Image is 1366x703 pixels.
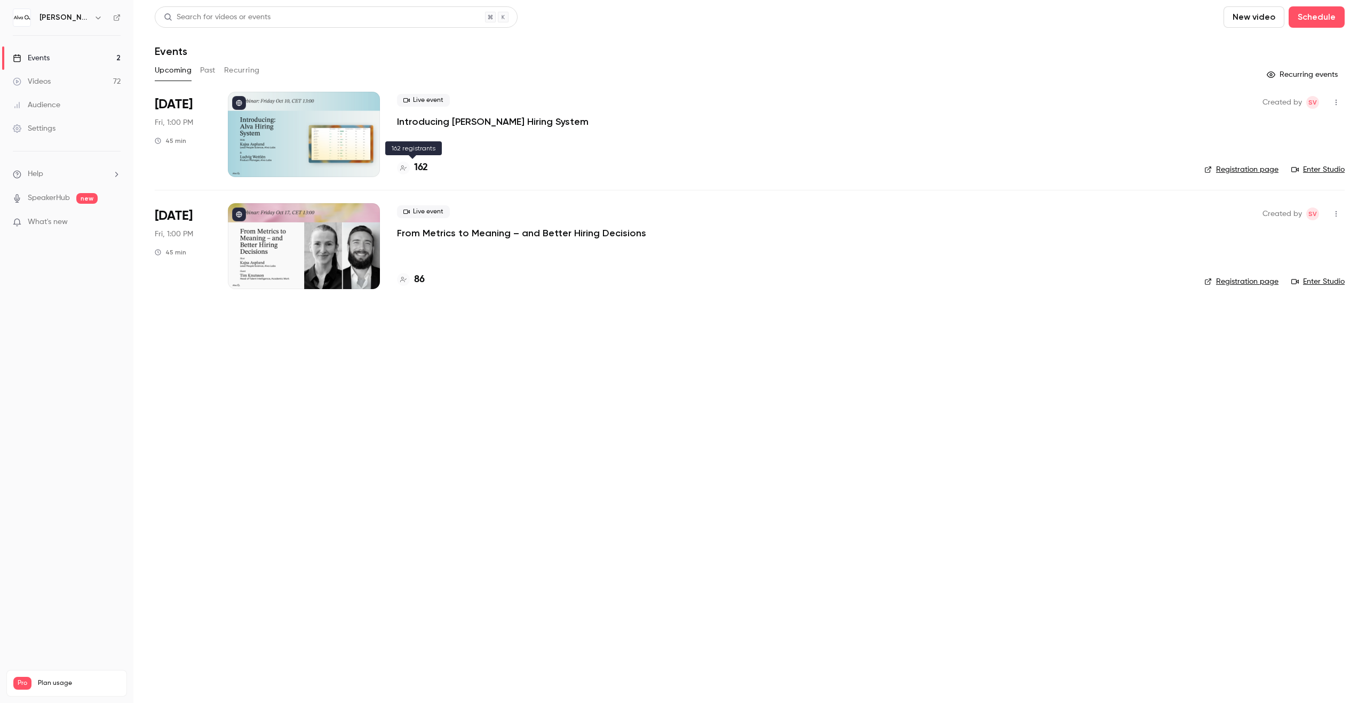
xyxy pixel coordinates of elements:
img: Alva Labs [13,9,30,26]
span: Fri, 1:00 PM [155,229,193,239]
span: Created by [1262,96,1302,109]
span: Pro [13,677,31,690]
span: What's new [28,217,68,228]
span: [DATE] [155,207,193,225]
span: Plan usage [38,679,120,688]
button: Past [200,62,216,79]
div: 45 min [155,248,186,257]
a: SpeakerHub [28,193,70,204]
a: 162 [397,161,428,175]
div: Audience [13,100,60,110]
div: Oct 10 Fri, 1:00 PM (Europe/Stockholm) [155,92,211,177]
div: Oct 17 Fri, 1:00 PM (Europe/Stockholm) [155,203,211,289]
span: Live event [397,94,450,107]
button: New video [1224,6,1284,28]
span: SV [1308,96,1317,109]
button: Recurring events [1262,66,1345,83]
span: Fri, 1:00 PM [155,117,193,128]
div: Search for videos or events [164,12,271,23]
div: Videos [13,76,51,87]
span: Live event [397,205,450,218]
span: Created by [1262,207,1302,220]
a: From Metrics to Meaning – and Better Hiring Decisions [397,227,646,239]
a: Registration page [1204,164,1278,175]
a: Registration page [1204,276,1278,287]
span: [DATE] [155,96,193,113]
span: new [76,193,98,204]
button: Schedule [1289,6,1345,28]
h1: Events [155,45,187,58]
a: Introducing [PERSON_NAME] Hiring System [397,115,589,128]
span: Sara Vinell [1306,207,1319,220]
h4: 86 [414,273,425,287]
a: Enter Studio [1291,164,1345,175]
h4: 162 [414,161,428,175]
span: SV [1308,207,1317,220]
span: Help [28,169,43,180]
h6: [PERSON_NAME] Labs [39,12,90,23]
span: Sara Vinell [1306,96,1319,109]
div: 45 min [155,137,186,145]
button: Recurring [224,62,260,79]
div: Events [13,53,50,63]
div: Settings [13,123,55,134]
a: Enter Studio [1291,276,1345,287]
li: help-dropdown-opener [13,169,121,180]
a: 86 [397,273,425,287]
button: Upcoming [155,62,192,79]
